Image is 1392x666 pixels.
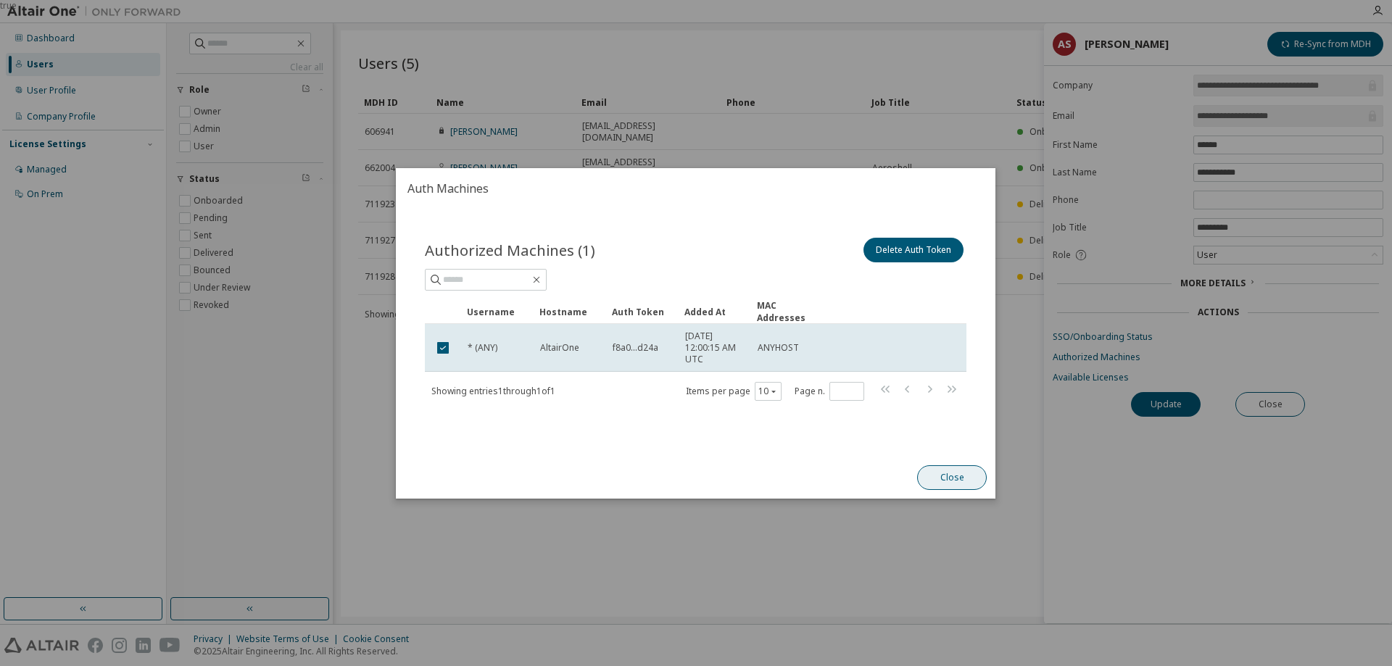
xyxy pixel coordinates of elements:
[540,342,579,354] span: AltairOne
[758,342,799,354] span: ANYHOST
[757,299,818,324] div: MAC Addresses
[684,300,745,323] div: Added At
[613,342,658,354] span: f8a0...d24a
[468,342,497,354] span: * (ANY)
[396,168,995,209] h2: Auth Machines
[759,385,779,396] button: 10
[431,384,555,396] span: Showing entries 1 through 1 of 1
[425,240,595,260] span: Authorized Machines (1)
[918,465,987,490] button: Close
[685,330,745,365] span: [DATE] 12:00:15 AM UTC
[539,300,600,323] div: Hostname
[795,381,865,400] span: Page n.
[467,300,528,323] div: Username
[612,300,673,323] div: Auth Token
[687,381,782,400] span: Items per page
[864,238,964,262] button: Delete Auth Token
